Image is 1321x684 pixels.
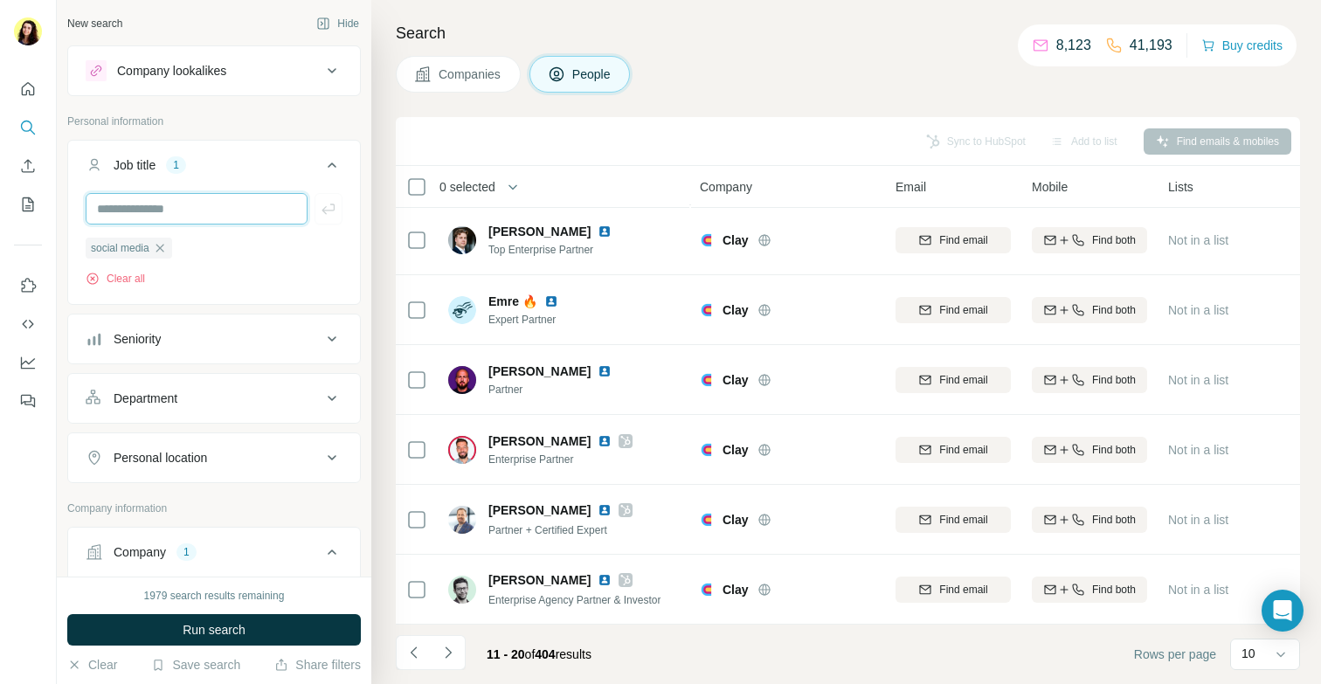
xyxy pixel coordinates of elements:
[1092,442,1136,458] span: Find both
[67,656,117,674] button: Clear
[598,503,612,517] img: LinkedIn logo
[68,50,360,92] button: Company lookalikes
[939,582,987,598] span: Find email
[91,240,149,256] span: social media
[68,144,360,193] button: Job title1
[1056,35,1091,56] p: 8,123
[1092,232,1136,248] span: Find both
[431,635,466,670] button: Navigate to next page
[723,581,749,598] span: Clay
[598,364,612,378] img: LinkedIn logo
[67,501,361,516] p: Company information
[896,297,1011,323] button: Find email
[183,621,246,639] span: Run search
[544,294,558,308] img: LinkedIn logo
[68,318,360,360] button: Seniority
[304,10,371,37] button: Hide
[896,437,1011,463] button: Find email
[1134,646,1216,663] span: Rows per page
[1032,437,1147,463] button: Find both
[488,524,607,536] span: Partner + Certified Expert
[525,647,536,661] span: of
[488,293,537,310] span: Emre 🔥
[598,573,612,587] img: LinkedIn logo
[14,73,42,105] button: Quick start
[448,296,476,324] img: Avatar
[535,647,555,661] span: 404
[448,436,476,464] img: Avatar
[166,157,186,173] div: 1
[896,227,1011,253] button: Find email
[1168,233,1228,247] span: Not in a list
[896,577,1011,603] button: Find email
[114,330,161,348] div: Seniority
[114,156,156,174] div: Job title
[700,178,752,196] span: Company
[1092,582,1136,598] span: Find both
[700,513,714,527] img: Logo of Clay
[723,301,749,319] span: Clay
[939,232,987,248] span: Find email
[86,271,145,287] button: Clear all
[176,544,197,560] div: 1
[939,302,987,318] span: Find email
[488,594,660,606] span: Enterprise Agency Partner & Investor
[67,114,361,129] p: Personal information
[1032,367,1147,393] button: Find both
[448,366,476,394] img: Avatar
[1032,507,1147,533] button: Find both
[723,441,749,459] span: Clay
[14,112,42,143] button: Search
[114,543,166,561] div: Company
[1168,583,1228,597] span: Not in a list
[67,614,361,646] button: Run search
[487,647,591,661] span: results
[14,347,42,378] button: Dashboard
[1092,512,1136,528] span: Find both
[488,571,591,589] span: [PERSON_NAME]
[396,635,431,670] button: Navigate to previous page
[487,647,525,661] span: 11 - 20
[1032,297,1147,323] button: Find both
[144,588,285,604] div: 1979 search results remaining
[68,377,360,419] button: Department
[448,506,476,534] img: Avatar
[939,512,987,528] span: Find email
[488,452,633,467] span: Enterprise Partner
[1168,373,1228,387] span: Not in a list
[1168,303,1228,317] span: Not in a list
[14,385,42,417] button: Feedback
[896,507,1011,533] button: Find email
[396,21,1300,45] h4: Search
[1262,590,1304,632] div: Open Intercom Messenger
[723,371,749,389] span: Clay
[1032,227,1147,253] button: Find both
[439,178,495,196] span: 0 selected
[700,443,714,457] img: Logo of Clay
[572,66,612,83] span: People
[700,303,714,317] img: Logo of Clay
[598,225,612,238] img: LinkedIn logo
[700,373,714,387] img: Logo of Clay
[1092,372,1136,388] span: Find both
[14,17,42,45] img: Avatar
[488,223,591,240] span: [PERSON_NAME]
[488,242,633,258] span: Top Enterprise Partner
[14,150,42,182] button: Enrich CSV
[117,62,226,79] div: Company lookalikes
[700,583,714,597] img: Logo of Clay
[1168,178,1193,196] span: Lists
[114,449,207,466] div: Personal location
[939,372,987,388] span: Find email
[1201,33,1283,58] button: Buy credits
[939,442,987,458] span: Find email
[439,66,502,83] span: Companies
[151,656,240,674] button: Save search
[598,434,612,448] img: LinkedIn logo
[723,511,749,529] span: Clay
[1241,645,1255,662] p: 10
[488,363,591,380] span: [PERSON_NAME]
[14,189,42,220] button: My lists
[114,390,177,407] div: Department
[67,16,122,31] div: New search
